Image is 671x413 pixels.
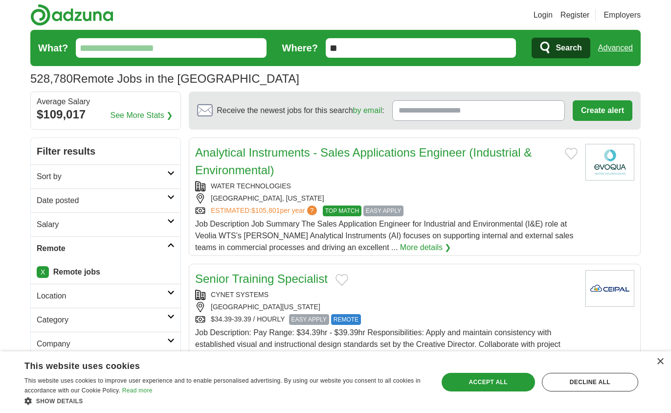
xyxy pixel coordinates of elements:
[195,302,578,312] div: [GEOGRAPHIC_DATA][US_STATE]
[211,182,291,190] a: WATER TECHNOLOGIES
[335,274,348,286] button: Add to favorite jobs
[282,41,318,55] label: Where?
[556,38,582,58] span: Search
[371,350,422,362] a: More details ❯
[195,146,532,177] a: Analytical Instruments - Sales Applications Engineer (Industrial & Environmental)
[532,38,590,58] button: Search
[585,144,634,181] img: Evoqua Water Technologies logo
[195,328,560,360] span: Job Description: Pay Range: $34.39hr - $39.39hr Responsibilities: Apply and maintain consistency ...
[331,314,361,325] span: REMOTE
[289,314,329,325] span: EASY APPLY
[38,41,68,55] label: What?
[37,338,167,350] h2: Company
[31,308,180,332] a: Category
[560,9,590,21] a: Register
[24,377,421,394] span: This website uses cookies to improve user experience and to enable personalised advertising. By u...
[656,358,664,366] div: Close
[353,106,382,115] a: by email
[37,243,167,254] h2: Remote
[598,38,633,58] a: Advanced
[363,206,403,216] span: EASY APPLY
[565,148,578,160] button: Add to favorite jobs
[37,314,167,326] h2: Category
[585,270,634,307] img: Company logo
[37,106,175,123] div: $109,017
[307,206,317,215] span: ?
[24,396,425,406] div: Show details
[31,164,180,188] a: Sort by
[31,212,180,236] a: Salary
[37,98,175,106] div: Average Salary
[31,236,180,260] a: Remote
[24,357,401,372] div: This website uses cookies
[217,105,384,116] span: Receive the newest jobs for this search :
[195,272,328,285] a: Senior Training Specialist
[36,398,83,405] span: Show details
[323,206,361,216] span: TOP MATCH
[31,332,180,356] a: Company
[53,268,100,276] strong: Remote jobs
[195,193,578,204] div: [GEOGRAPHIC_DATA], [US_STATE]
[195,220,573,252] span: Job Description Job Summary The Sales Application Engineer for Industrial and Environmental (I&E)...
[37,219,167,230] h2: Salary
[442,373,535,391] div: Accept all
[573,100,632,121] button: Create alert
[604,9,641,21] a: Employers
[31,284,180,308] a: Location
[195,290,578,300] div: CYNET SYSTEMS
[37,195,167,206] h2: Date posted
[37,171,167,183] h2: Sort by
[211,206,319,216] a: ESTIMATED:$105,801per year?
[534,9,553,21] a: Login
[195,314,578,325] div: $34.39-39.39 / HOURLY
[30,70,73,88] span: 528,780
[37,266,49,278] a: X
[30,4,113,26] img: Adzuna logo
[542,373,638,391] div: Decline all
[30,72,299,85] h1: Remote Jobs in the [GEOGRAPHIC_DATA]
[37,290,167,302] h2: Location
[251,206,280,214] span: $105,801
[400,242,451,253] a: More details ❯
[31,188,180,212] a: Date posted
[31,138,180,164] h2: Filter results
[111,110,173,121] a: See More Stats ❯
[122,387,153,394] a: Read more, opens a new window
